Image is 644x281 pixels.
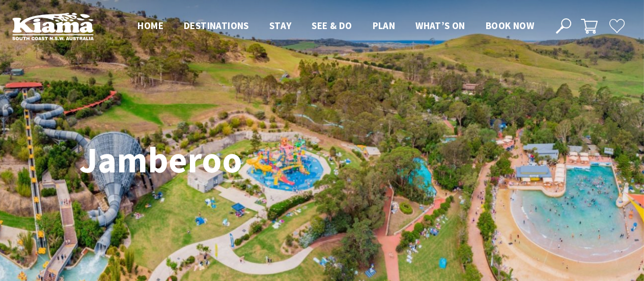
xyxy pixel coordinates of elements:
[184,19,249,32] span: Destinations
[269,19,292,32] span: Stay
[312,19,352,32] span: See & Do
[373,19,396,32] span: Plan
[415,19,465,32] span: What’s On
[79,140,367,180] h1: Jamberoo
[137,19,163,32] span: Home
[12,12,94,40] img: Kiama Logo
[486,19,534,32] span: Book now
[127,18,544,35] nav: Main Menu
